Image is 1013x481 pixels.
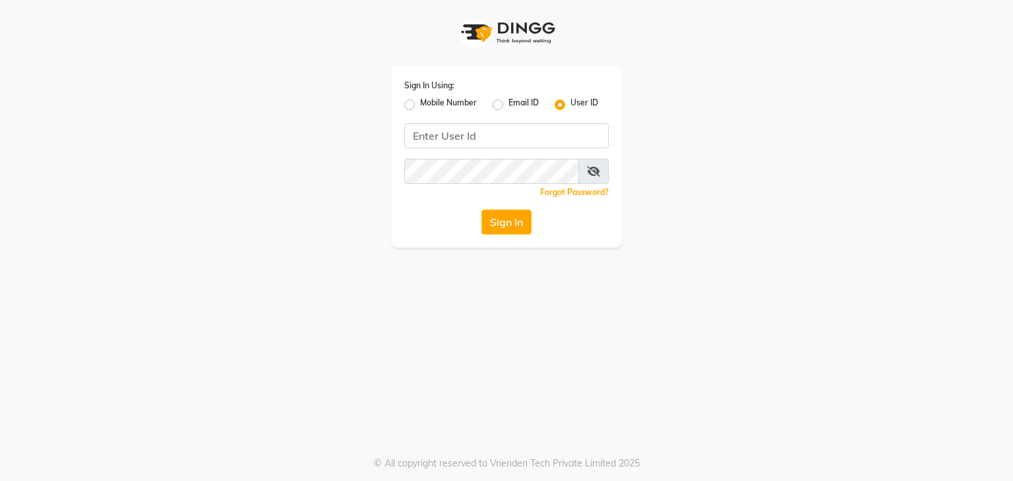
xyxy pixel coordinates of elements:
[404,80,454,92] label: Sign In Using:
[508,97,539,113] label: Email ID
[570,97,598,113] label: User ID
[420,97,477,113] label: Mobile Number
[540,187,609,197] a: Forgot Password?
[454,13,559,52] img: logo1.svg
[481,210,532,235] button: Sign In
[404,123,609,148] input: Username
[404,159,579,184] input: Username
